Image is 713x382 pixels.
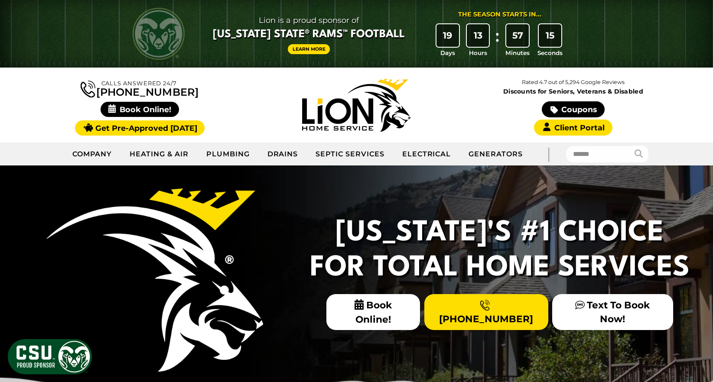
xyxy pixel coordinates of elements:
span: Book Online! [101,102,179,117]
img: CSU Sponsor Badge [7,338,93,376]
div: 19 [436,24,459,47]
span: Discounts for Seniors, Veterans & Disabled [467,88,680,94]
span: Hours [469,49,487,57]
a: Drains [259,143,307,165]
img: Lion Home Service [302,79,410,132]
span: [US_STATE] State® Rams™ Football [213,27,405,42]
div: The Season Starts in... [458,10,541,19]
span: Minutes [505,49,530,57]
a: Heating & Air [121,143,197,165]
a: [PHONE_NUMBER] [81,79,199,97]
h2: [US_STATE]'s #1 Choice For Total Home Services [305,216,695,285]
div: | [531,142,566,165]
img: CSU Rams logo [133,8,185,60]
p: Rated 4.7 out of 5,294 Google Reviews [465,78,681,87]
div: 15 [539,24,561,47]
span: Days [440,49,455,57]
a: Electrical [394,143,460,165]
a: Plumbing [198,143,259,165]
a: Septic Services [307,143,393,165]
a: Get Pre-Approved [DATE] [75,120,205,136]
div: 13 [467,24,489,47]
a: Text To Book Now! [552,294,673,330]
div: : [493,24,501,58]
a: [PHONE_NUMBER] [424,294,548,330]
div: 57 [506,24,529,47]
a: Learn More [288,44,330,54]
span: Seconds [537,49,563,57]
a: Coupons [542,101,604,117]
span: Lion is a proud sponsor of [213,13,405,27]
a: Client Portal [534,120,612,136]
span: Book Online! [326,294,420,330]
a: Generators [460,143,531,165]
a: Company [64,143,121,165]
